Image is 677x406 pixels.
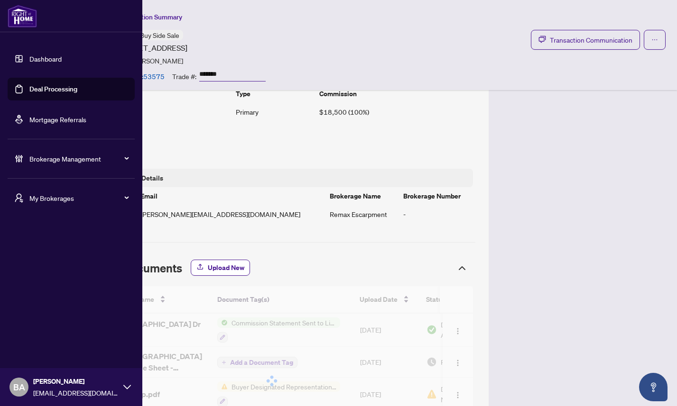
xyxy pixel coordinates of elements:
span: [EMAIL_ADDRESS][DOMAIN_NAME] [33,388,119,398]
a: Dashboard [29,54,62,63]
a: Mortgage Referrals [29,115,86,124]
span: [PERSON_NAME] [33,376,119,387]
td: - [399,205,473,223]
td: [PERSON_NAME] [70,103,232,121]
span: Brokerage Management [29,153,128,164]
img: logo [8,5,37,27]
article: Comments [74,126,469,137]
th: Brokerage Number [399,187,473,205]
th: Email [137,187,326,205]
th: Type [232,85,315,103]
span: Deal - Buy Side Sale [121,31,179,39]
article: [PERSON_NAME] [132,55,183,66]
article: Trade #: [172,71,196,81]
div: - [74,137,469,155]
span: Transaction Communication [550,35,632,45]
button: Upload New [191,260,250,276]
span: Upload New [208,260,244,275]
span: user-switch [14,193,24,203]
td: Primary [232,103,315,121]
button: Transaction Communication [531,30,640,50]
td: Remax Escarpment [326,205,399,223]
span: BA [13,380,25,394]
span: ellipsis [651,36,658,43]
th: Brokerage Name [326,187,399,205]
article: [STREET_ADDRESS] [118,42,187,54]
div: Uploaded Documents [63,256,475,280]
th: Agent Name [70,85,232,103]
a: Deal Processing [29,85,77,93]
td: $18,500 (100%) [315,103,473,121]
td: [PERSON_NAME][EMAIL_ADDRESS][DOMAIN_NAME] [137,205,326,223]
span: Transaction Summary [118,13,182,21]
span: My Brokerages [29,193,128,203]
button: Open asap [639,373,668,401]
th: Commission [315,85,473,103]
